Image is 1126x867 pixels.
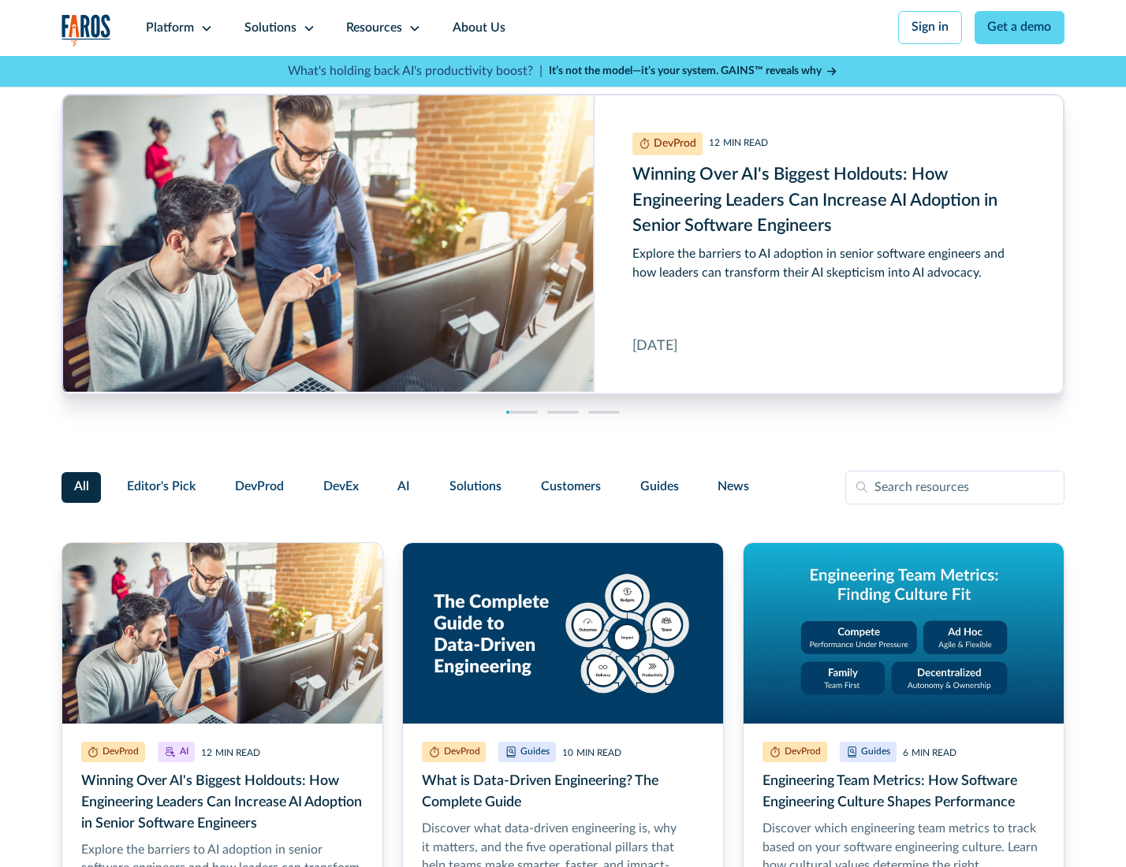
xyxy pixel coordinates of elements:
img: Graphic titled 'Engineering Team Metrics: Finding Culture Fit' with four cultural models: Compete... [744,543,1064,724]
span: Editor's Pick [127,478,196,497]
div: Solutions [244,19,296,38]
form: Filter Form [62,471,1065,505]
span: Solutions [449,478,501,497]
a: Get a demo [975,11,1065,44]
a: Winning Over AI's Biggest Holdouts: How Engineering Leaders Can Increase AI Adoption in Senior So... [62,95,1064,394]
div: Resources [346,19,402,38]
strong: It’s not the model—it’s your system. GAINS™ reveals why [549,65,822,76]
span: DevEx [323,478,359,497]
a: It’s not the model—it’s your system. GAINS™ reveals why [549,63,839,80]
a: Sign in [898,11,962,44]
span: AI [397,478,410,497]
img: Graphic titled 'The Complete Guide to Data-Driven Engineering' showing five pillars around a cent... [403,543,723,724]
img: Logo of the analytics and reporting company Faros. [62,14,112,47]
span: News [718,478,749,497]
div: Platform [146,19,194,38]
span: DevProd [235,478,284,497]
a: home [62,14,112,47]
input: Search resources [845,471,1064,505]
div: cms-link [62,95,1064,394]
p: What's holding back AI's productivity boost? | [288,62,542,81]
span: All [74,478,89,497]
span: Guides [640,478,679,497]
span: Customers [541,478,601,497]
img: two male senior software developers looking at computer screens in a busy office [62,543,382,724]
